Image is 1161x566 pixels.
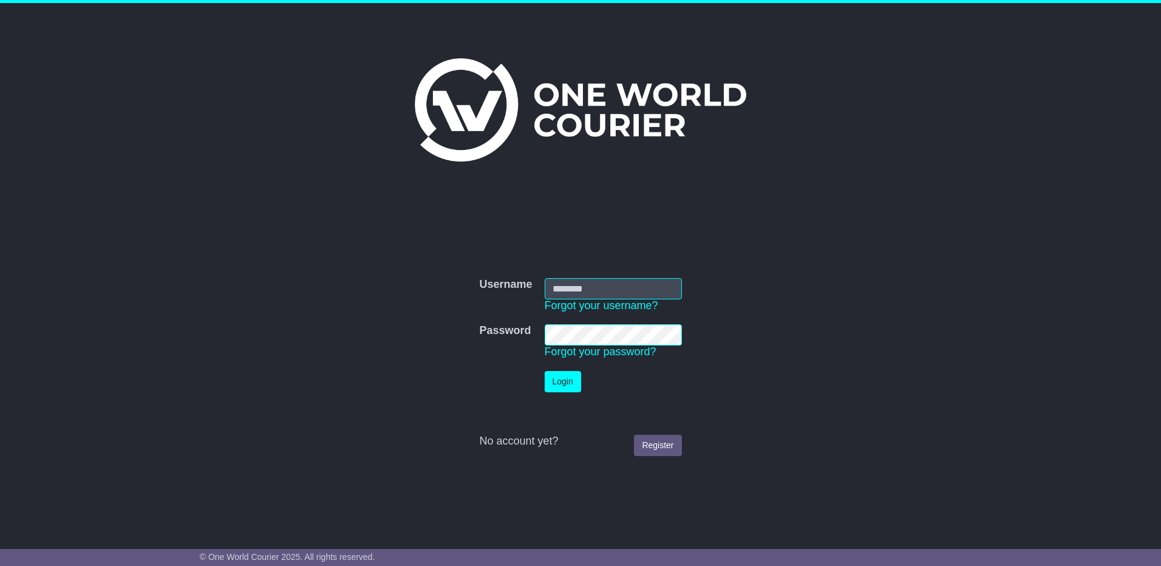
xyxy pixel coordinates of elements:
span: © One World Courier 2025. All rights reserved. [200,552,375,562]
a: Register [634,435,681,456]
label: Password [479,324,531,338]
button: Login [545,371,581,392]
label: Username [479,278,532,292]
div: No account yet? [479,435,681,448]
img: One World [415,58,746,162]
a: Forgot your username? [545,299,658,312]
a: Forgot your password? [545,346,656,358]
